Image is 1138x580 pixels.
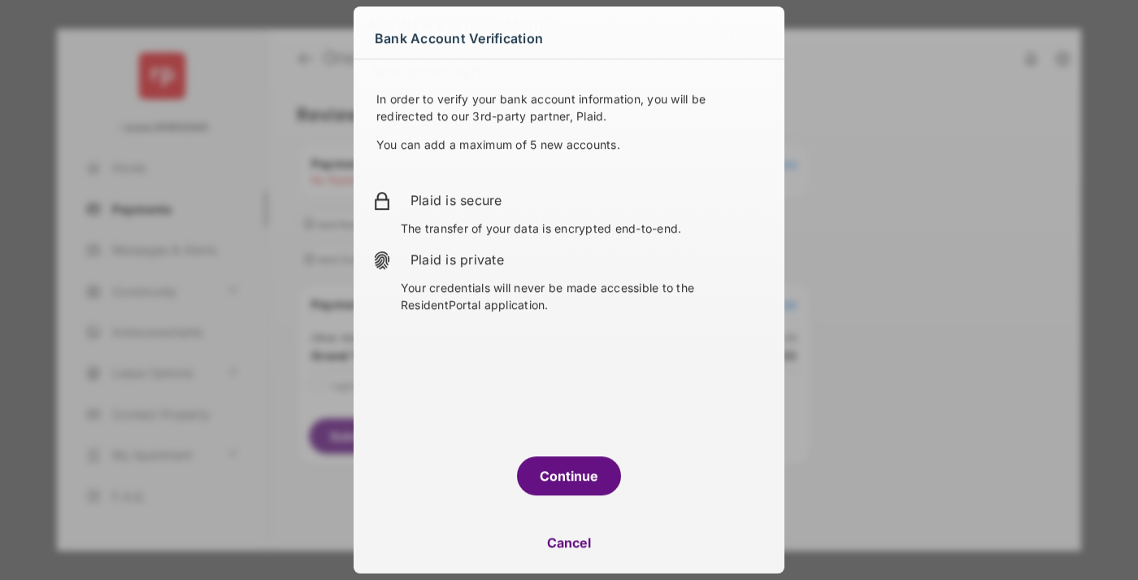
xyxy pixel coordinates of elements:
[376,136,762,153] p: You can add a maximum of 5 new accounts.
[376,90,762,124] p: In order to verify your bank account information, you will be redirected to our 3rd-party partner...
[517,456,621,495] button: Continue
[401,279,765,313] p: Your credentials will never be made accessible to the ResidentPortal application.
[354,523,784,562] button: Cancel
[410,250,765,269] h2: Plaid is private
[375,25,543,51] span: Bank Account Verification
[410,190,765,210] h2: Plaid is secure
[401,220,765,237] p: The transfer of your data is encrypted end-to-end.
